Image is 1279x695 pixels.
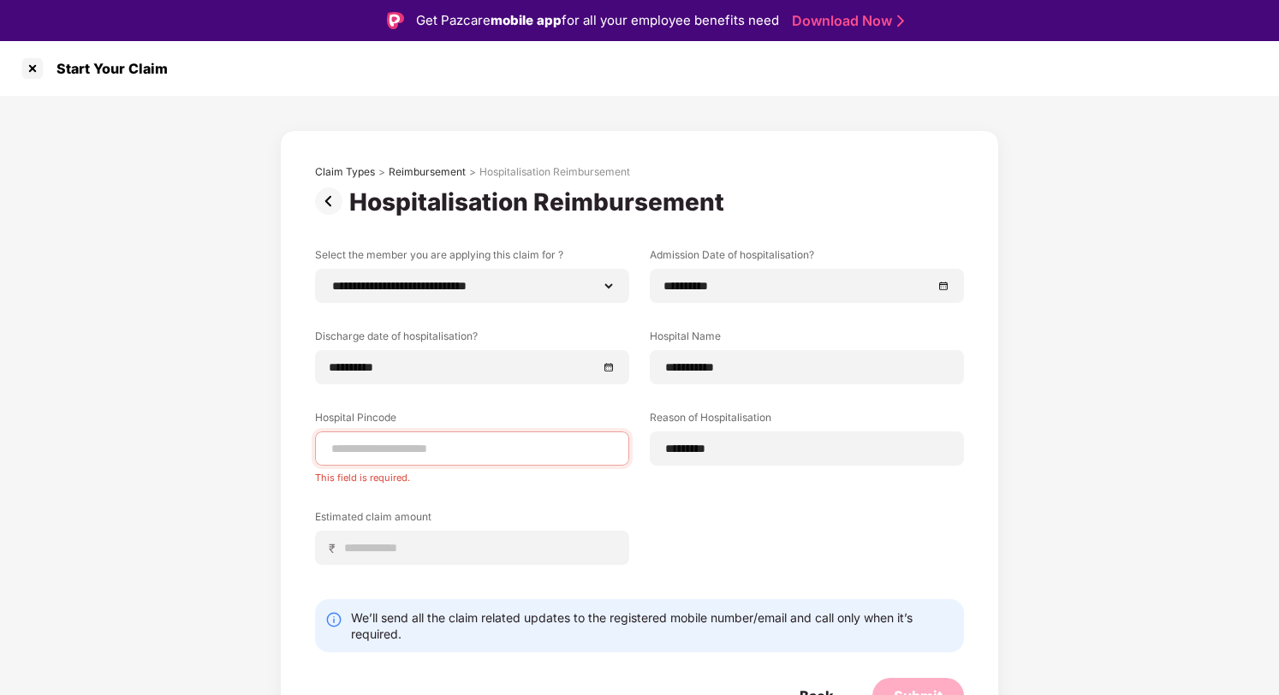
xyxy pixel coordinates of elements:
div: Reimbursement [389,165,466,179]
label: Discharge date of hospitalisation? [315,329,629,350]
label: Estimated claim amount [315,509,629,531]
a: Download Now [792,12,899,30]
div: > [469,165,476,179]
label: Select the member you are applying this claim for ? [315,247,629,269]
label: Hospital Pincode [315,410,629,431]
label: Admission Date of hospitalisation? [650,247,964,269]
span: ₹ [329,540,342,556]
img: svg+xml;base64,PHN2ZyBpZD0iSW5mby0yMHgyMCIgeG1sbnM9Imh0dHA6Ly93d3cudzMub3JnLzIwMDAvc3ZnIiB3aWR0aD... [325,611,342,628]
div: This field is required. [315,466,629,484]
div: Start Your Claim [46,60,168,77]
img: svg+xml;base64,PHN2ZyBpZD0iUHJldi0zMngzMiIgeG1sbnM9Imh0dHA6Ly93d3cudzMub3JnLzIwMDAvc3ZnIiB3aWR0aD... [315,187,349,215]
img: Stroke [897,12,904,30]
div: We’ll send all the claim related updates to the registered mobile number/email and call only when... [351,609,954,642]
div: Claim Types [315,165,375,179]
div: Hospitalisation Reimbursement [349,187,731,217]
label: Reason of Hospitalisation [650,410,964,431]
strong: mobile app [491,12,562,28]
img: Logo [387,12,404,29]
label: Hospital Name [650,329,964,350]
div: Get Pazcare for all your employee benefits need [416,10,779,31]
div: Hospitalisation Reimbursement [479,165,630,179]
div: > [378,165,385,179]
